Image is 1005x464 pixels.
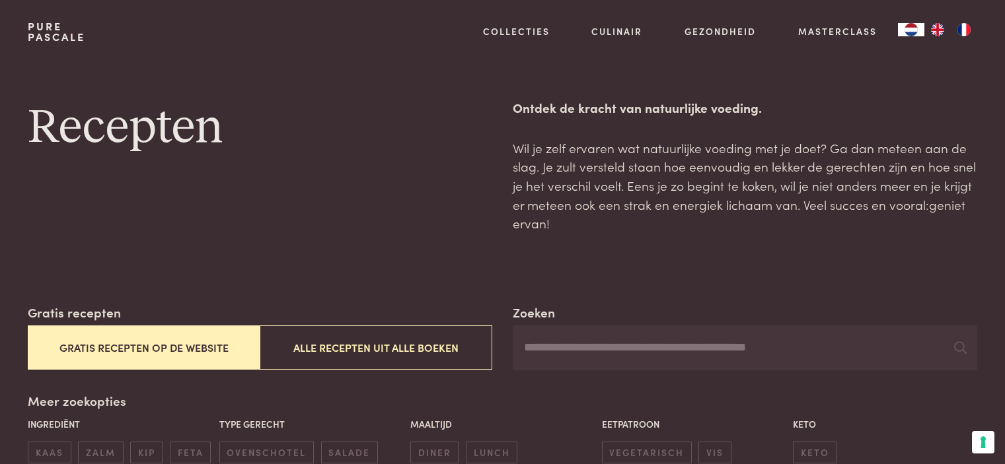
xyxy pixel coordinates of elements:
[798,24,877,38] a: Masterclass
[28,303,121,322] label: Gratis recepten
[793,417,977,431] p: Keto
[898,23,924,36] div: Language
[466,442,517,463] span: lunch
[130,442,163,463] span: kip
[685,24,756,38] a: Gezondheid
[170,442,211,463] span: feta
[410,442,459,463] span: diner
[924,23,977,36] ul: Language list
[28,442,71,463] span: kaas
[602,442,692,463] span: vegetarisch
[513,98,762,116] strong: Ontdek de kracht van natuurlijke voeding.
[513,139,977,233] p: Wil je zelf ervaren wat natuurlijke voeding met je doet? Ga dan meteen aan de slag. Je zult verst...
[483,24,550,38] a: Collecties
[793,442,837,463] span: keto
[591,24,642,38] a: Culinair
[28,21,85,42] a: PurePascale
[321,442,378,463] span: salade
[951,23,977,36] a: FR
[924,23,951,36] a: EN
[78,442,123,463] span: zalm
[898,23,977,36] aside: Language selected: Nederlands
[28,325,260,370] button: Gratis recepten op de website
[602,417,786,431] p: Eetpatroon
[410,417,595,431] p: Maaltijd
[219,442,314,463] span: ovenschotel
[698,442,731,463] span: vis
[260,325,492,370] button: Alle recepten uit alle boeken
[513,303,555,322] label: Zoeken
[28,98,492,158] h1: Recepten
[898,23,924,36] a: NL
[28,417,212,431] p: Ingrediënt
[219,417,404,431] p: Type gerecht
[972,431,994,453] button: Uw voorkeuren voor toestemming voor trackingtechnologieën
